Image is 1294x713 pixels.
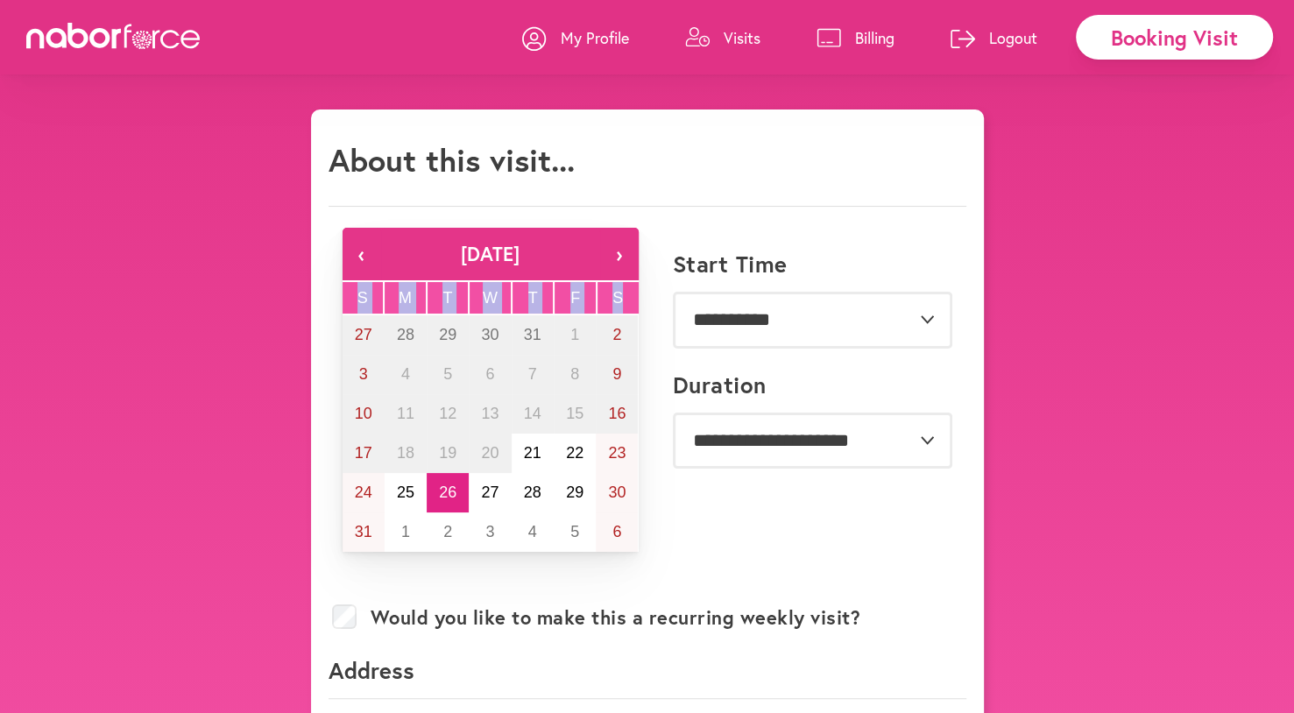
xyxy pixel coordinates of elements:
[570,523,579,540] abbr: September 5, 2025
[554,355,596,394] button: August 8, 2025
[554,315,596,355] button: August 1, 2025
[855,27,894,48] p: Billing
[481,484,499,501] abbr: August 27, 2025
[399,289,412,307] abbr: Monday
[343,355,385,394] button: August 3, 2025
[612,365,621,383] abbr: August 9, 2025
[596,394,638,434] button: August 16, 2025
[528,289,538,307] abbr: Thursday
[612,326,621,343] abbr: August 2, 2025
[596,434,638,473] button: August 23, 2025
[427,473,469,512] button: August 26, 2025
[355,484,372,501] abbr: August 24, 2025
[512,473,554,512] button: August 28, 2025
[524,484,541,501] abbr: August 28, 2025
[561,27,629,48] p: My Profile
[951,11,1037,64] a: Logout
[397,405,414,422] abbr: August 11, 2025
[343,228,381,280] button: ‹
[566,484,583,501] abbr: August 29, 2025
[524,444,541,462] abbr: August 21, 2025
[554,512,596,552] button: September 5, 2025
[401,523,410,540] abbr: September 1, 2025
[343,315,385,355] button: July 27, 2025
[596,512,638,552] button: September 6, 2025
[469,355,511,394] button: August 6, 2025
[528,365,537,383] abbr: August 7, 2025
[596,473,638,512] button: August 30, 2025
[427,434,469,473] button: August 19, 2025
[612,523,621,540] abbr: September 6, 2025
[512,434,554,473] button: August 21, 2025
[596,315,638,355] button: August 2, 2025
[469,512,511,552] button: September 3, 2025
[343,473,385,512] button: August 24, 2025
[512,512,554,552] button: September 4, 2025
[524,405,541,422] abbr: August 14, 2025
[1076,15,1273,60] div: Booking Visit
[817,11,894,64] a: Billing
[343,512,385,552] button: August 31, 2025
[439,326,456,343] abbr: July 29, 2025
[608,484,626,501] abbr: August 30, 2025
[512,394,554,434] button: August 14, 2025
[359,365,368,383] abbr: August 3, 2025
[343,394,385,434] button: August 10, 2025
[483,289,498,307] abbr: Wednesday
[442,289,452,307] abbr: Tuesday
[385,473,427,512] button: August 25, 2025
[427,355,469,394] button: August 5, 2025
[673,251,788,278] label: Start Time
[329,141,575,179] h1: About this visit...
[570,365,579,383] abbr: August 8, 2025
[554,394,596,434] button: August 15, 2025
[566,444,583,462] abbr: August 22, 2025
[481,405,499,422] abbr: August 13, 2025
[512,355,554,394] button: August 7, 2025
[385,315,427,355] button: July 28, 2025
[469,394,511,434] button: August 13, 2025
[355,523,372,540] abbr: August 31, 2025
[524,326,541,343] abbr: July 31, 2025
[469,434,511,473] button: August 20, 2025
[371,606,861,629] label: Would you like to make this a recurring weekly visit?
[512,315,554,355] button: July 31, 2025
[570,289,580,307] abbr: Friday
[397,484,414,501] abbr: August 25, 2025
[329,655,966,699] p: Address
[385,355,427,394] button: August 4, 2025
[355,405,372,422] abbr: August 10, 2025
[397,326,414,343] abbr: July 28, 2025
[469,473,511,512] button: August 27, 2025
[570,326,579,343] abbr: August 1, 2025
[343,434,385,473] button: August 17, 2025
[381,228,600,280] button: [DATE]
[439,484,456,501] abbr: August 26, 2025
[554,434,596,473] button: August 22, 2025
[485,365,494,383] abbr: August 6, 2025
[427,315,469,355] button: July 29, 2025
[600,228,639,280] button: ›
[554,473,596,512] button: August 29, 2025
[481,444,499,462] abbr: August 20, 2025
[724,27,760,48] p: Visits
[989,27,1037,48] p: Logout
[385,394,427,434] button: August 11, 2025
[566,405,583,422] abbr: August 15, 2025
[427,394,469,434] button: August 12, 2025
[443,365,452,383] abbr: August 5, 2025
[596,355,638,394] button: August 9, 2025
[385,512,427,552] button: September 1, 2025
[357,289,368,307] abbr: Sunday
[685,11,760,64] a: Visits
[439,405,456,422] abbr: August 12, 2025
[443,523,452,540] abbr: September 2, 2025
[439,444,456,462] abbr: August 19, 2025
[608,444,626,462] abbr: August 23, 2025
[401,365,410,383] abbr: August 4, 2025
[522,11,629,64] a: My Profile
[385,434,427,473] button: August 18, 2025
[673,371,767,399] label: Duration
[608,405,626,422] abbr: August 16, 2025
[355,444,372,462] abbr: August 17, 2025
